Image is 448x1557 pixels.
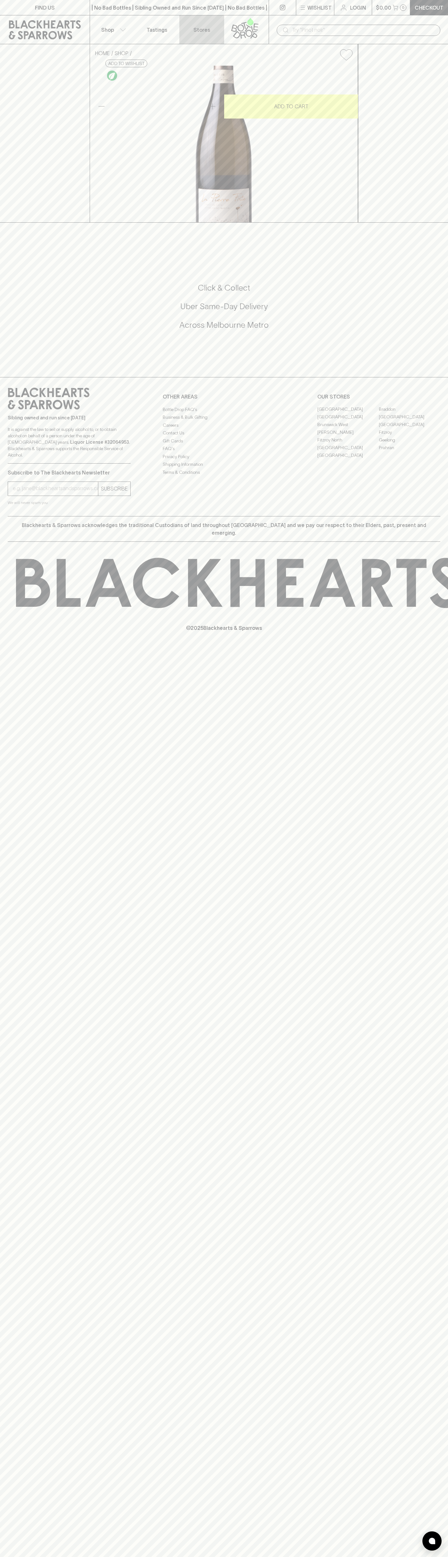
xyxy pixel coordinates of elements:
a: Braddon [379,406,440,413]
button: Shop [90,15,135,44]
a: [GEOGRAPHIC_DATA] [317,444,379,452]
a: [GEOGRAPHIC_DATA] [379,421,440,429]
button: SUBSCRIBE [98,482,130,496]
p: ADD TO CART [274,103,308,110]
p: We will never spam you [8,499,131,506]
p: Sibling owned and run since [DATE] [8,415,131,421]
a: HOME [95,50,110,56]
button: Add to wishlist [338,47,355,63]
input: e.g. jane@blackheartsandsparrows.com.au [13,483,98,494]
h5: Uber Same-Day Delivery [8,301,440,312]
p: Shop [101,26,114,34]
a: Gift Cards [163,437,286,445]
button: ADD TO CART [224,95,358,119]
p: Wishlist [307,4,332,12]
input: Try "Pinot noir" [292,25,435,35]
a: [GEOGRAPHIC_DATA] [317,452,379,459]
a: Terms & Conditions [163,468,286,476]
a: Bottle Drop FAQ's [163,406,286,413]
p: 0 [402,6,404,9]
p: SUBSCRIBE [101,485,128,492]
p: OUR STORES [317,393,440,400]
h5: Click & Collect [8,283,440,293]
a: Organic [105,69,119,82]
a: Business & Bulk Gifting [163,414,286,421]
a: Careers [163,421,286,429]
a: FAQ's [163,445,286,453]
p: Login [350,4,366,12]
a: [PERSON_NAME] [317,429,379,436]
a: Tastings [134,15,179,44]
a: Prahran [379,444,440,452]
p: OTHER AREAS [163,393,286,400]
a: [GEOGRAPHIC_DATA] [317,413,379,421]
img: bubble-icon [429,1538,435,1544]
a: Geelong [379,436,440,444]
p: $0.00 [376,4,391,12]
img: 40629.png [90,66,358,222]
p: Checkout [415,4,444,12]
a: SHOP [115,50,128,56]
a: Fitzroy [379,429,440,436]
a: Fitzroy North [317,436,379,444]
p: Blackhearts & Sparrows acknowledges the traditional Custodians of land throughout [GEOGRAPHIC_DAT... [12,521,436,537]
h5: Across Melbourne Metro [8,320,440,330]
a: Brunswick West [317,421,379,429]
a: [GEOGRAPHIC_DATA] [379,413,440,421]
a: [GEOGRAPHIC_DATA] [317,406,379,413]
a: Contact Us [163,429,286,437]
a: Shipping Information [163,461,286,468]
p: Stores [193,26,210,34]
p: Tastings [147,26,167,34]
button: Add to wishlist [105,60,147,67]
p: Subscribe to The Blackhearts Newsletter [8,469,131,476]
img: Organic [107,70,117,81]
p: FIND US [35,4,55,12]
strong: Liquor License #32064953 [70,440,129,445]
p: It is against the law to sell or supply alcohol to, or to obtain alcohol on behalf of a person un... [8,426,131,458]
div: Call to action block [8,257,440,364]
a: Stores [179,15,224,44]
a: Privacy Policy [163,453,286,460]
